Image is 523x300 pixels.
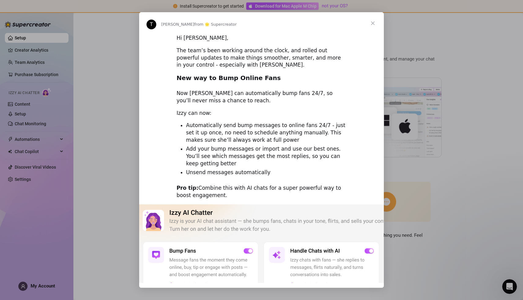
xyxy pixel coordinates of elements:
li: Unsend messages automatically [186,169,347,176]
li: Automatically send bump messages to online fans 24/7 - just set it up once, no need to schedule a... [186,122,347,144]
div: The team’s been working around the clock, and rolled out powerful updates to make things smoother... [176,47,347,69]
span: from 🌟 Supercreator [194,22,237,27]
div: Now [PERSON_NAME] can automatically bump fans 24/7, so you’ll never miss a chance to reach. [176,90,347,104]
div: Profile image for Tanya [147,20,156,29]
b: Pro tip: [176,185,198,191]
span: Close [362,12,384,34]
li: Add your bump messages or import and use our best ones. You’ll see which messages get the most re... [186,145,347,167]
div: Combine this with AI chats for a super powerful way to boost engagement. [176,185,347,199]
div: Izzy can now: [176,110,347,117]
h2: New way to Bump Online Fans [176,74,347,85]
span: [PERSON_NAME] [161,22,194,27]
div: Hi [PERSON_NAME], [176,35,347,42]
